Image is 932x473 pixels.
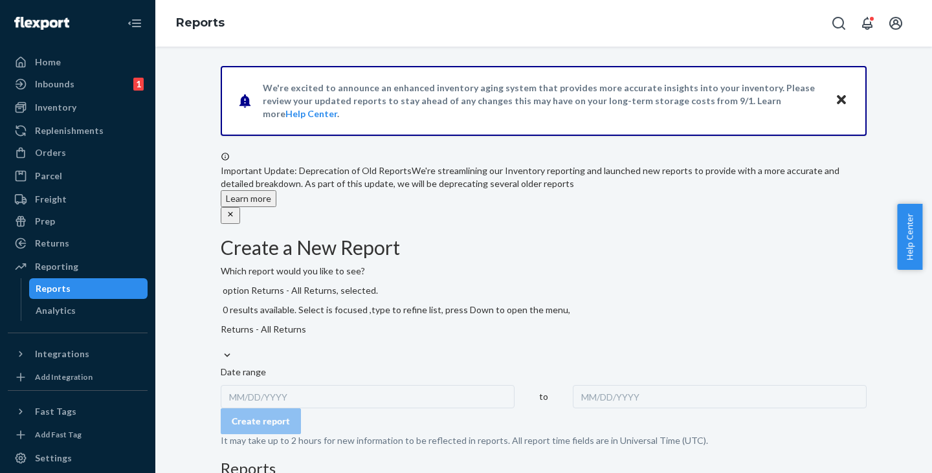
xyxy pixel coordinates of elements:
a: Add Fast Tag [8,427,148,443]
a: Freight [8,189,148,210]
button: Fast Tags [8,401,148,422]
p: Date range [221,366,867,379]
button: Integrations [8,344,148,364]
p: It may take up to 2 hours for new information to be reflected in reports. All report time fields ... [221,434,867,447]
div: 1 [133,78,144,91]
div: Orders [35,146,66,159]
div: Fast Tags [35,405,76,418]
button: Open Search Box [826,10,852,36]
div: Settings [35,452,72,465]
a: Inbounds1 [8,74,148,94]
button: Help Center [897,204,922,270]
a: Reporting [8,256,148,277]
a: Settings [8,448,148,468]
ol: breadcrumbs [166,5,235,42]
a: Analytics [29,300,148,321]
div: Home [35,56,61,69]
a: Inventory [8,97,148,118]
a: Reports [176,16,225,30]
p: Which report would you like to see? [221,265,867,278]
span: We're streamlining our Inventory reporting and launched new reports to provide with a more accura... [221,165,839,189]
div: MM/DD/YYYY [221,385,515,408]
div: Reports [36,282,71,295]
a: Help Center [285,108,337,119]
button: Learn more [221,190,276,207]
div: Parcel [35,170,62,182]
button: Open account menu [883,10,909,36]
a: Returns [8,233,148,254]
span: Important Update: Deprecation of Old Reports [221,165,412,176]
div: Freight [35,193,67,206]
div: Replenishments [35,124,104,137]
a: Prep [8,211,148,232]
div: Analytics [36,304,76,317]
p: 0 results available. Select is focused ,type to refine list, press Down to open the menu, [221,303,867,316]
p: option Returns - All Returns, selected. [221,284,867,297]
a: Replenishments [8,120,148,141]
a: Add Integration [8,369,148,385]
a: Parcel [8,166,148,186]
button: Create report [221,408,301,434]
div: Prep [35,215,55,228]
button: Close [833,91,850,110]
div: Returns - All Returns [221,323,867,336]
div: to [515,390,573,403]
div: Inbounds [35,78,74,91]
a: Home [8,52,148,72]
div: Add Integration [35,371,93,382]
div: Reporting [35,260,78,273]
div: Create report [232,415,290,428]
button: Close Navigation [122,10,148,36]
div: MM/DD/YYYY [573,385,867,408]
a: Orders [8,142,148,163]
h2: Create a New Report [221,237,867,258]
div: Returns [35,237,69,250]
div: Integrations [35,347,89,360]
div: Add Fast Tag [35,429,82,440]
button: Open notifications [854,10,880,36]
a: Reports [29,278,148,299]
img: Flexport logo [14,17,69,30]
div: Inventory [35,101,76,114]
button: close [221,207,240,224]
p: We're excited to announce an enhanced inventory aging system that provides more accurate insights... [263,82,823,120]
